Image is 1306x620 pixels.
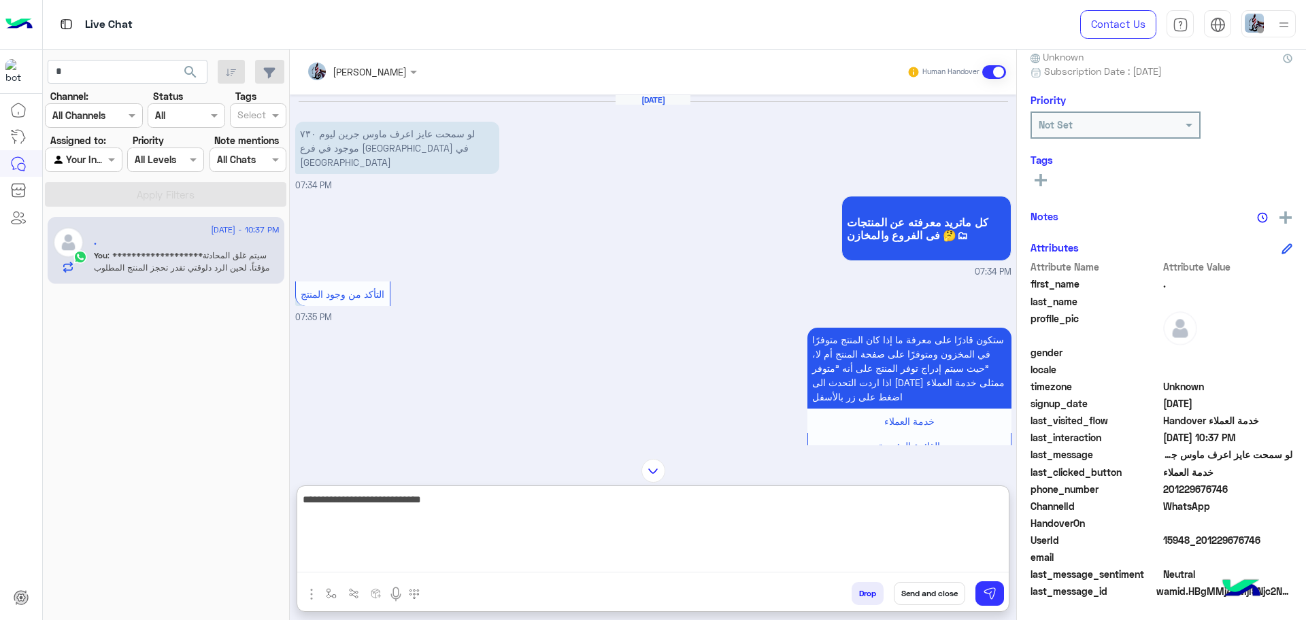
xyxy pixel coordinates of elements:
button: search [174,60,207,89]
span: 2 [1163,499,1293,513]
label: Priority [133,133,164,148]
span: last_clicked_button [1031,465,1160,479]
button: Drop [852,582,884,605]
span: UserId [1031,533,1160,547]
a: tab [1167,10,1194,39]
label: Status [153,89,183,103]
span: email [1031,550,1160,564]
h6: [DATE] [616,95,690,105]
span: timezone [1031,379,1160,394]
h6: Priority [1031,94,1066,106]
span: last_message_id [1031,584,1154,598]
span: 07:34 PM [975,266,1011,279]
img: send message [983,587,997,600]
img: notes [1257,212,1268,223]
h6: Attributes [1031,241,1079,254]
span: signup_date [1031,396,1160,411]
img: Logo [5,10,33,39]
span: لو سمحت عايز اعرف ماوس جرين ليوم ٧٣٠ موجود في فرع شارع النصر في المعادي [1163,447,1293,462]
img: WhatsApp [73,250,87,264]
span: first_name [1031,277,1160,291]
label: Tags [235,89,256,103]
span: last_message_sentiment [1031,567,1160,581]
span: null [1163,516,1293,530]
img: create order [371,588,382,599]
span: التأكد من وجود المنتج [301,288,384,300]
span: 15948_201229676746 [1163,533,1293,547]
small: Human Handover [922,67,979,77]
h6: Notes [1031,210,1058,222]
img: send attachment [303,586,320,602]
span: wamid.HBgMMjAxMjI5Njc2NzQ2FQIAEhggMkUwRjcxODE3QjQ5REZFQkE0ODA3MkIwRTkzRUQ2NkYA [1156,584,1292,598]
span: 2025-08-29T16:34:54.877Z [1163,396,1293,411]
img: scroll [641,459,665,483]
img: defaultAdmin.png [53,227,84,258]
span: ChannelId [1031,499,1160,513]
button: Apply Filters [45,182,286,207]
span: Handover خدمة العملاء [1163,413,1293,428]
h5: . [94,236,97,247]
span: 07:35 PM [295,312,332,322]
span: profile_pic [1031,311,1160,343]
span: 2025-08-29T19:37:30.299Z [1163,430,1293,445]
img: add [1279,211,1292,224]
img: Trigger scenario [348,588,359,599]
img: defaultAdmin.png [1163,311,1197,345]
p: Live Chat [85,16,133,34]
span: 0 [1163,567,1293,581]
img: profile [1275,16,1292,33]
div: Select [235,107,266,125]
button: Trigger scenario [343,582,365,604]
img: tab [58,16,75,33]
span: last_message [1031,447,1160,462]
img: make a call [409,589,420,600]
img: tab [1173,17,1188,33]
img: select flow [326,588,337,599]
h6: Tags [1031,154,1292,166]
label: Assigned to: [50,133,106,148]
span: null [1163,362,1293,377]
span: gender [1031,345,1160,360]
label: Note mentions [214,133,279,148]
img: tab [1210,17,1226,33]
span: Attribute Value [1163,260,1293,274]
img: 1403182699927242 [5,59,30,84]
span: كل ماتريد معرفته عن المنتجات فى الفروع والمخازن 🤔🗂 [847,216,1006,241]
span: HandoverOn [1031,516,1160,530]
span: 201229676746 [1163,482,1293,496]
span: القائمة الرئيسية [878,440,940,451]
label: Channel: [50,89,88,103]
span: 07:34 PM [295,180,332,190]
p: 29/8/2025, 7:34 PM [295,122,499,174]
p: 29/8/2025, 7:35 PM [807,328,1011,409]
img: userImage [1245,14,1264,33]
span: Unknown [1163,379,1293,394]
button: select flow [320,582,343,604]
span: You [94,250,107,260]
button: Send and close [894,582,965,605]
img: hulul-logo.png [1218,566,1265,613]
span: Attribute Name [1031,260,1160,274]
span: null [1163,345,1293,360]
span: Subscription Date : [DATE] [1044,64,1162,78]
span: خدمة العملاء [884,415,935,427]
img: send voice note [388,586,404,602]
span: *******************سيتم غلق المحادثة مؤقتاً. لحين الرد دلوقتي تقدر تحجز المنتج المطلوب بكل سهولة ... [94,250,273,358]
span: . [1163,277,1293,291]
button: create order [365,582,388,604]
span: خدمة العملاء [1163,465,1293,479]
span: locale [1031,362,1160,377]
span: Unknown [1031,50,1084,64]
span: last_interaction [1031,430,1160,445]
span: [DATE] - 10:37 PM [211,224,279,236]
span: phone_number [1031,482,1160,496]
a: Contact Us [1080,10,1156,39]
span: last_visited_flow [1031,413,1160,428]
span: search [182,64,199,80]
span: null [1163,550,1293,564]
span: last_name [1031,294,1160,309]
